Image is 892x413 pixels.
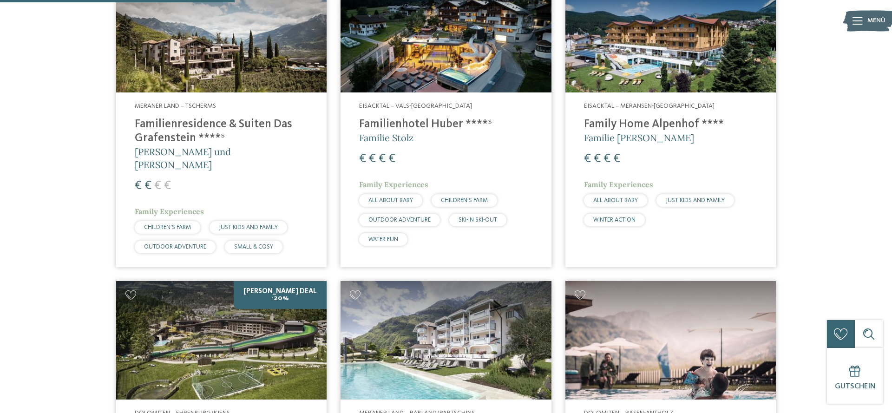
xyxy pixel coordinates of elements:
[359,132,413,144] span: Familie Stolz
[459,217,497,223] span: SKI-IN SKI-OUT
[613,153,620,165] span: €
[584,153,591,165] span: €
[135,103,216,109] span: Meraner Land – Tscherms
[593,197,638,203] span: ALL ABOUT BABY
[584,180,653,189] span: Family Experiences
[135,146,231,170] span: [PERSON_NAME] und [PERSON_NAME]
[368,236,398,243] span: WATER FUN
[835,383,875,390] span: Gutschein
[379,153,386,165] span: €
[359,153,366,165] span: €
[565,281,776,400] img: Familienhotels gesucht? Hier findet ihr die besten!
[584,132,694,144] span: Familie [PERSON_NAME]
[603,153,610,165] span: €
[368,217,431,223] span: OUTDOOR ADVENTURE
[341,281,551,400] img: Familienhotels gesucht? Hier findet ihr die besten!
[135,180,142,192] span: €
[593,217,636,223] span: WINTER ACTION
[369,153,376,165] span: €
[359,103,472,109] span: Eisacktal – Vals-[GEOGRAPHIC_DATA]
[359,180,428,189] span: Family Experiences
[441,197,488,203] span: CHILDREN’S FARM
[584,103,715,109] span: Eisacktal – Meransen-[GEOGRAPHIC_DATA]
[135,207,204,216] span: Family Experiences
[234,244,273,250] span: SMALL & COSY
[144,244,206,250] span: OUTDOOR ADVENTURE
[116,281,327,400] img: Familienhotels gesucht? Hier findet ihr die besten!
[164,180,171,192] span: €
[154,180,161,192] span: €
[219,224,278,230] span: JUST KIDS AND FAMILY
[827,348,883,404] a: Gutschein
[144,180,151,192] span: €
[359,118,532,131] h4: Familienhotel Huber ****ˢ
[666,197,725,203] span: JUST KIDS AND FAMILY
[368,197,413,203] span: ALL ABOUT BABY
[388,153,395,165] span: €
[584,118,757,131] h4: Family Home Alpenhof ****
[135,118,308,145] h4: Familienresidence & Suiten Das Grafenstein ****ˢ
[594,153,601,165] span: €
[144,224,191,230] span: CHILDREN’S FARM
